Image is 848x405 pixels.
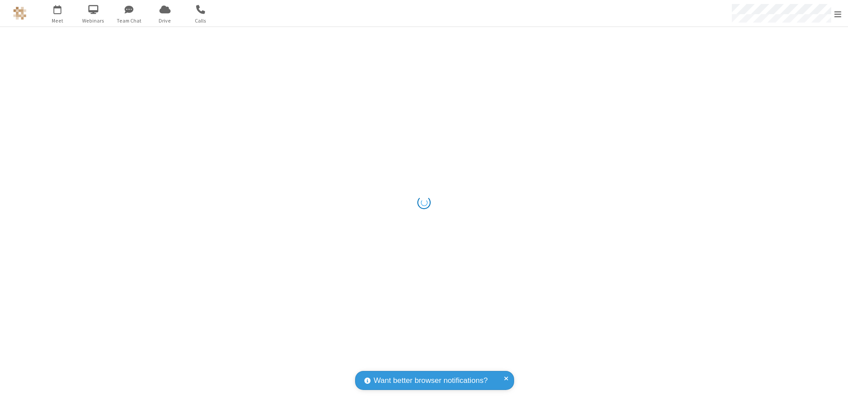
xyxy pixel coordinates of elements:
[41,17,74,25] span: Meet
[184,17,217,25] span: Calls
[374,375,488,386] span: Want better browser notifications?
[13,7,26,20] img: QA Selenium DO NOT DELETE OR CHANGE
[113,17,146,25] span: Team Chat
[148,17,182,25] span: Drive
[77,17,110,25] span: Webinars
